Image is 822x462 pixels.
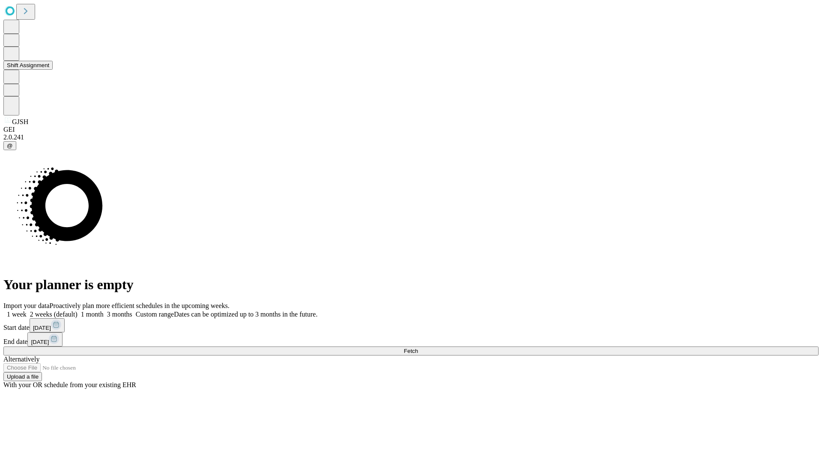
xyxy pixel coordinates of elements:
[3,355,39,363] span: Alternatively
[107,311,132,318] span: 3 months
[404,348,418,354] span: Fetch
[7,311,27,318] span: 1 week
[12,118,28,125] span: GJSH
[7,142,13,149] span: @
[3,318,819,332] div: Start date
[31,339,49,345] span: [DATE]
[3,61,53,70] button: Shift Assignment
[30,318,65,332] button: [DATE]
[174,311,317,318] span: Dates can be optimized up to 3 months in the future.
[3,372,42,381] button: Upload a file
[50,302,229,309] span: Proactively plan more efficient schedules in the upcoming weeks.
[30,311,77,318] span: 2 weeks (default)
[3,141,16,150] button: @
[3,133,819,141] div: 2.0.241
[3,346,819,355] button: Fetch
[3,381,136,388] span: With your OR schedule from your existing EHR
[3,332,819,346] div: End date
[81,311,104,318] span: 1 month
[136,311,174,318] span: Custom range
[33,325,51,331] span: [DATE]
[3,302,50,309] span: Import your data
[3,126,819,133] div: GEI
[3,277,819,293] h1: Your planner is empty
[27,332,63,346] button: [DATE]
